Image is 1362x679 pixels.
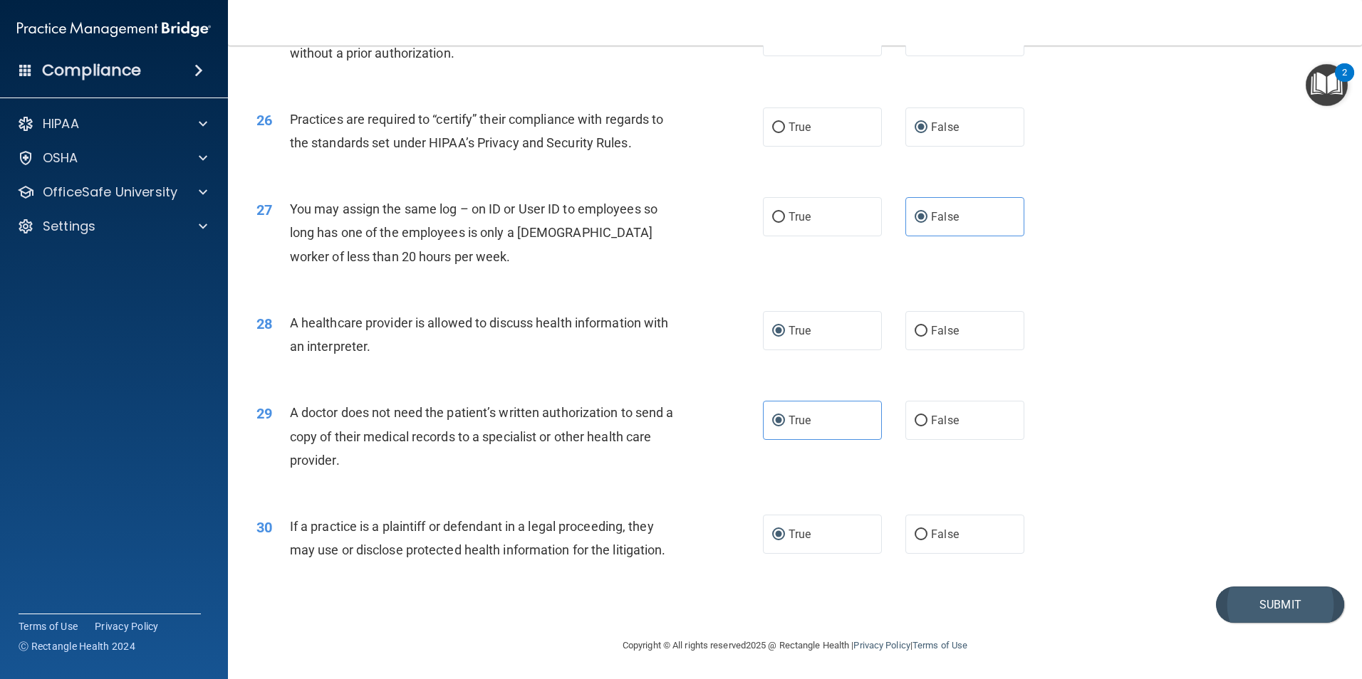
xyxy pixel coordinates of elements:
span: A doctor does not need the patient’s written authorization to send a copy of their medical record... [290,405,674,467]
input: False [915,416,927,426]
a: Settings [17,218,207,235]
a: Terms of Use [19,619,78,633]
span: False [931,120,959,134]
p: HIPAA [43,115,79,132]
span: Appointment reminders are allowed under the HIPAA Privacy Rule without a prior authorization. [290,21,666,60]
a: Privacy Policy [95,619,159,633]
span: True [789,324,811,337]
span: False [931,210,959,223]
span: 27 [256,201,272,219]
input: False [915,530,927,540]
input: False [915,212,927,223]
span: Practices are required to “certify” their compliance with regards to the standards set under HIPA... [290,112,664,150]
p: Settings [43,218,95,235]
button: Open Resource Center, 2 new notifications [1306,64,1348,106]
a: Terms of Use [913,640,967,651]
p: OSHA [43,149,78,167]
h4: Compliance [42,60,141,80]
input: True [772,416,785,426]
img: PMB logo [17,15,211,43]
span: You may assign the same log – on ID or User ID to employees so long has one of the employees is o... [290,201,657,263]
span: True [789,210,811,223]
span: True [789,120,811,134]
input: True [772,212,785,223]
span: 29 [256,405,272,422]
input: True [772,530,785,540]
a: OSHA [17,149,207,167]
span: True [789,414,811,427]
span: A healthcare provider is allowed to discuss health information with an interpreter. [290,315,669,354]
a: Privacy Policy [853,640,910,651]
span: True [789,527,811,541]
iframe: Drift Widget Chat Controller [1291,581,1345,635]
div: Copyright © All rights reserved 2025 @ Rectangle Health | | [535,623,1055,668]
p: OfficeSafe University [43,184,177,201]
input: True [772,326,785,337]
button: Submit [1216,586,1344,623]
span: Ⓒ Rectangle Health 2024 [19,639,135,653]
span: False [931,414,959,427]
a: OfficeSafe University [17,184,207,201]
span: False [931,324,959,337]
input: False [915,122,927,133]
span: 28 [256,315,272,332]
a: HIPAA [17,115,207,132]
div: 2 [1342,73,1347,91]
span: False [931,527,959,541]
input: True [772,122,785,133]
input: False [915,326,927,337]
span: 30 [256,519,272,536]
span: If a practice is a plaintiff or defendant in a legal proceeding, they may use or disclose protect... [290,519,666,557]
span: 26 [256,112,272,129]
